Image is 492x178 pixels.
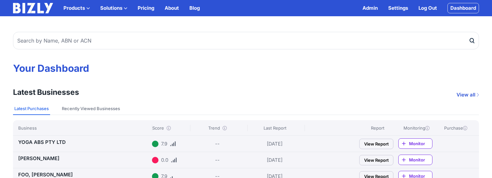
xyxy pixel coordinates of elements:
div: 7.9 [161,140,167,148]
a: Pricing [138,4,154,12]
button: Products [63,4,90,12]
div: Purchase [437,125,474,131]
div: Score [152,125,187,131]
div: Monitoring [398,125,435,131]
a: Monitor [398,138,432,149]
a: Log Out [418,4,437,12]
div: [DATE] [247,138,302,149]
div: Report [359,125,396,131]
input: Search by Name, ABN or ACN [13,32,479,49]
a: YOGA ABS PTY LTD [18,139,66,145]
a: [PERSON_NAME] [18,155,60,161]
a: Dashboard [447,3,479,13]
a: Admin [362,4,378,12]
div: 0.0 [161,156,168,164]
button: Recently Viewed Businesses [61,103,121,115]
div: -- [215,156,220,164]
button: Latest Purchases [13,103,50,115]
span: Monitor [409,157,432,163]
div: -- [215,140,220,148]
h3: Latest Businesses [13,87,79,97]
a: View Report [359,139,393,149]
div: Last Report [247,125,302,131]
a: Monitor [398,155,432,165]
div: Trend [190,125,245,131]
a: View all [457,91,479,99]
h1: Your Dashboard [13,62,479,74]
nav: Tabs [13,103,479,115]
a: Blog [189,4,200,12]
a: FOO, [PERSON_NAME] [18,172,73,178]
a: Settings [388,4,408,12]
a: View Report [359,155,393,165]
div: Business [18,125,149,131]
span: Monitor [409,140,432,147]
div: [DATE] [247,155,302,165]
a: About [165,4,179,12]
button: Solutions [100,4,127,12]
